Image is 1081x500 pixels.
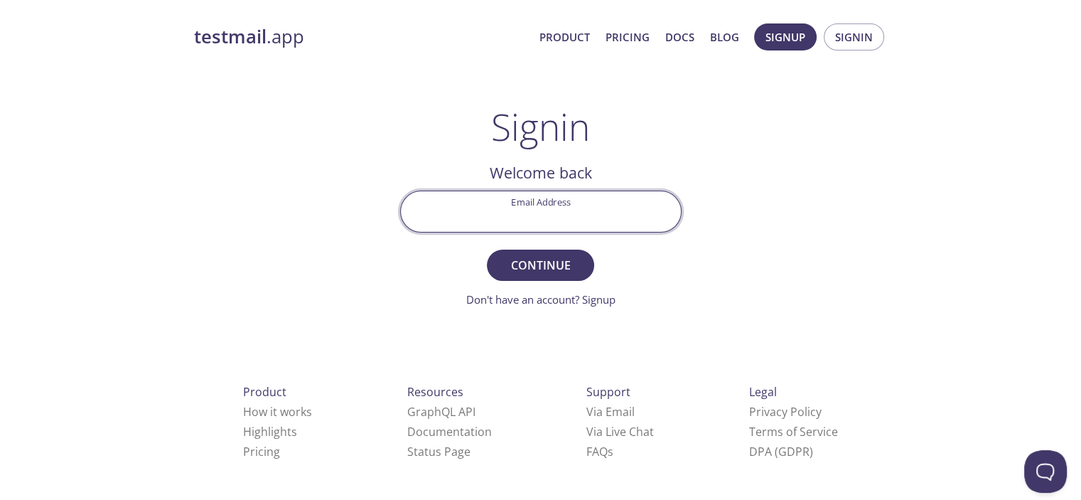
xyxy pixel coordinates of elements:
iframe: Help Scout Beacon - Open [1024,450,1067,493]
a: Privacy Policy [749,404,822,420]
a: How it works [243,404,312,420]
a: testmail.app [194,25,528,49]
a: Documentation [407,424,492,440]
span: Continue [502,255,578,275]
a: Docs [665,28,694,46]
button: Continue [487,250,593,281]
a: Via Email [586,404,635,420]
a: Product [539,28,590,46]
span: Signin [835,28,873,46]
a: Pricing [243,444,280,459]
a: Highlights [243,424,297,440]
a: Don't have an account? Signup [466,292,615,307]
a: Pricing [606,28,650,46]
span: Signup [765,28,805,46]
a: Blog [710,28,739,46]
button: Signin [824,23,884,50]
a: Via Live Chat [586,424,654,440]
span: Support [586,384,630,400]
h1: Signin [491,105,590,148]
strong: testmail [194,24,267,49]
span: Resources [407,384,463,400]
h2: Welcome back [400,161,682,185]
span: s [608,444,613,459]
span: Product [243,384,286,400]
a: Terms of Service [749,424,838,440]
span: Legal [749,384,777,400]
button: Signup [754,23,817,50]
a: Status Page [407,444,470,459]
a: DPA (GDPR) [749,444,813,459]
a: GraphQL API [407,404,475,420]
a: FAQ [586,444,613,459]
